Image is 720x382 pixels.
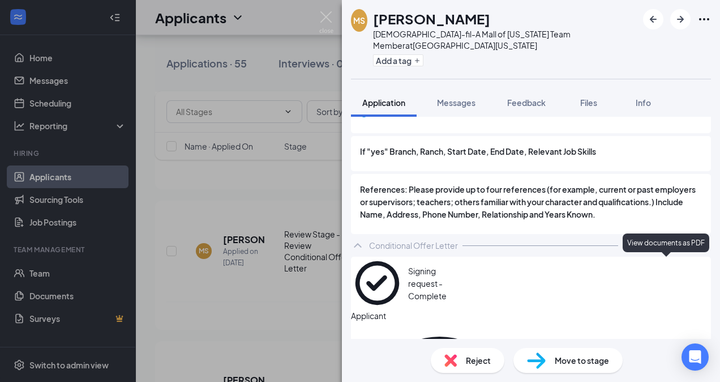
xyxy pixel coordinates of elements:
[369,240,458,251] div: Conditional Offer Letter
[351,239,365,252] svg: ChevronUp
[373,28,637,51] div: [DEMOGRAPHIC_DATA]-fil-A Mall of [US_STATE] Team Member at [GEOGRAPHIC_DATA][US_STATE]
[353,15,365,26] div: MS
[580,97,597,108] span: Files
[362,97,405,108] span: Application
[646,12,660,26] svg: ArrowLeftNew
[414,57,421,64] svg: Plus
[360,145,596,158] span: If "yes" Branch, Ranch, Start Date, End Date, Relevant Job Skills
[373,54,423,66] button: PlusAdd a tag
[697,12,711,26] svg: Ellipses
[408,265,458,302] div: Signing request - Complete
[351,257,404,309] svg: CheckmarkCircle
[351,309,711,322] div: Applicant
[437,97,475,108] span: Messages
[643,9,663,29] button: ArrowLeftNew
[674,12,687,26] svg: ArrowRight
[682,343,709,371] div: Open Intercom Messenger
[360,183,702,220] span: References: Please provide up to four references (for example, current or past employers or super...
[466,354,491,367] span: Reject
[670,9,691,29] button: ArrowRight
[623,234,709,252] div: View documents as PDF
[636,97,651,108] span: Info
[507,97,546,108] span: Feedback
[373,9,490,28] h1: [PERSON_NAME]
[555,354,609,367] span: Move to stage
